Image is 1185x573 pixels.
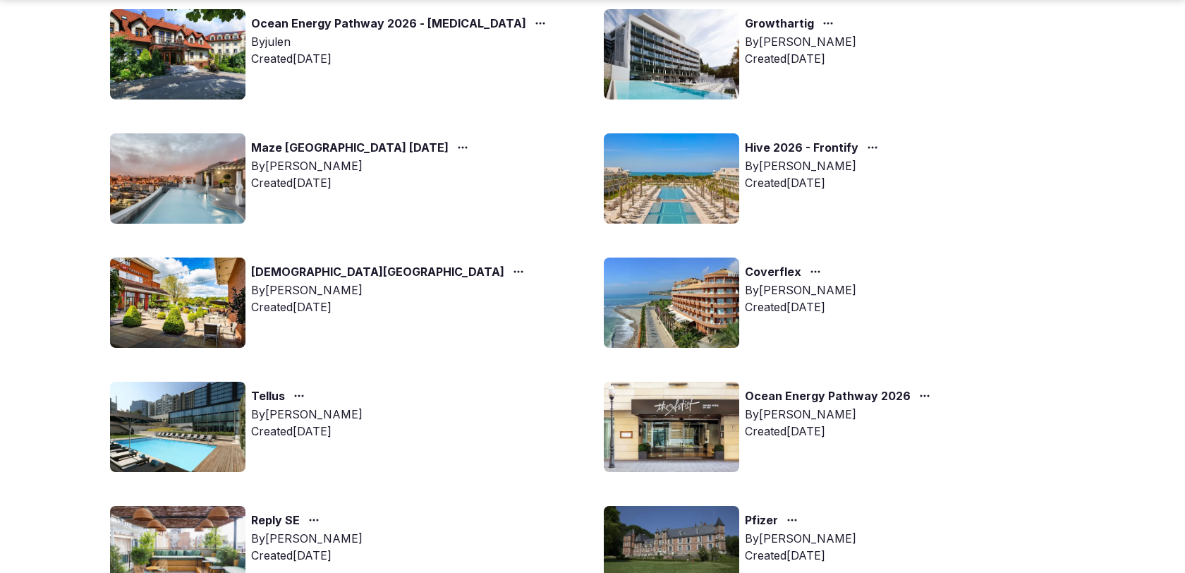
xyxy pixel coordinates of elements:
a: Pfizer [745,512,778,530]
div: By [PERSON_NAME] [251,530,363,547]
div: By julen [251,33,552,50]
img: Top retreat image for the retreat: Coverflex [604,258,739,348]
img: Top retreat image for the retreat: Growthartig [604,9,739,99]
div: Created [DATE] [745,423,936,440]
div: Created [DATE] [745,174,884,191]
div: By [PERSON_NAME] [745,157,884,174]
a: Growthartig [745,15,814,33]
img: Top retreat image for the retreat: Maze Lisbon November 2025 [110,133,245,224]
a: Ocean Energy Pathway 2026 - [MEDICAL_DATA] [251,15,526,33]
a: Maze [GEOGRAPHIC_DATA] [DATE] [251,139,449,157]
div: Created [DATE] [251,547,363,564]
img: Top retreat image for the retreat: Tellus [110,382,245,472]
div: Created [DATE] [745,50,856,67]
div: By [PERSON_NAME] [745,530,856,547]
div: By [PERSON_NAME] [745,282,856,298]
a: Coverflex [745,263,801,282]
div: By [PERSON_NAME] [251,157,474,174]
img: Top retreat image for the retreat: The Liberty Church [110,258,245,348]
div: Created [DATE] [251,298,530,315]
a: Ocean Energy Pathway 2026 [745,387,911,406]
a: Reply SE [251,512,300,530]
div: Created [DATE] [251,423,363,440]
a: [DEMOGRAPHIC_DATA][GEOGRAPHIC_DATA] [251,263,504,282]
div: By [PERSON_NAME] [251,282,530,298]
div: Created [DATE] [251,50,552,67]
div: Created [DATE] [745,547,856,564]
img: Top retreat image for the retreat: Hive 2026 - Frontify [604,133,739,224]
a: Hive 2026 - Frontify [745,139,858,157]
div: Created [DATE] [251,174,474,191]
img: Top retreat image for the retreat: Ocean Energy Pathway 2026 [604,382,739,472]
div: By [PERSON_NAME] [745,406,936,423]
a: Tellus [251,387,285,406]
div: Created [DATE] [745,298,856,315]
img: Top retreat image for the retreat: Ocean Energy Pathway 2026 - Plan B [110,9,245,99]
div: By [PERSON_NAME] [745,33,856,50]
div: By [PERSON_NAME] [251,406,363,423]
